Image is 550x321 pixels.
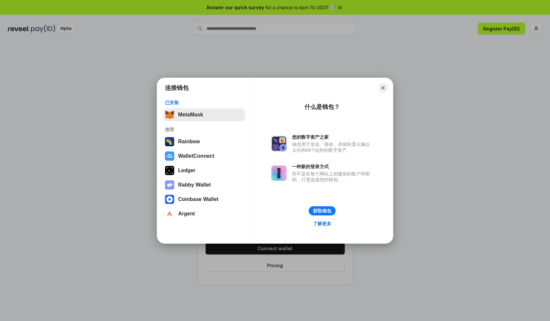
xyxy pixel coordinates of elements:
[165,180,174,190] img: svg+xml,%3Csvg%20xmlns%3D%22http%3A%2F%2Fwww.w3.org%2F2000%2Fsvg%22%20fill%3D%22none%22%20viewBox...
[178,139,200,145] div: Rainbow
[165,100,243,106] div: 已安装
[313,221,331,227] div: 了解更多
[163,150,245,163] button: WalletConnect
[163,135,245,148] button: Rainbow
[165,195,174,204] img: svg+xml,%3Csvg%20width%3D%2228%22%20height%3D%2228%22%20viewBox%3D%220%200%2028%2028%22%20fill%3D...
[378,83,388,92] button: Close
[163,178,245,191] button: Rabby Wallet
[163,108,245,121] button: MetaMask
[165,110,174,119] img: svg+xml,%3Csvg%20fill%3D%22none%22%20height%3D%2233%22%20viewBox%3D%220%200%2035%2033%22%20width%...
[178,211,195,217] div: Argent
[292,171,373,183] div: 而不是在每个网站上创建新的账户和密码，只需连接您的钱包。
[163,207,245,220] button: Argent
[292,141,373,153] div: 钱包用于发送、接收、存储和显示像以太坊和NFT这样的数字资产。
[178,153,214,159] div: WalletConnect
[271,165,287,181] img: svg+xml,%3Csvg%20xmlns%3D%22http%3A%2F%2Fwww.w3.org%2F2000%2Fsvg%22%20fill%3D%22none%22%20viewBox...
[178,182,211,188] div: Rabby Wallet
[178,196,218,202] div: Coinbase Wallet
[163,193,245,206] button: Coinbase Wallet
[292,134,373,140] div: 您的数字资产之家
[309,219,335,228] a: 了解更多
[178,168,195,173] div: Ledger
[313,208,331,214] div: 获取钱包
[309,206,336,215] button: 获取钱包
[165,137,174,146] img: svg+xml,%3Csvg%20width%3D%22120%22%20height%3D%22120%22%20viewBox%3D%220%200%20120%20120%22%20fil...
[178,112,203,118] div: MetaMask
[165,166,174,175] img: svg+xml,%3Csvg%20xmlns%3D%22http%3A%2F%2Fwww.w3.org%2F2000%2Fsvg%22%20width%3D%2228%22%20height%3...
[271,136,287,151] img: svg+xml,%3Csvg%20xmlns%3D%22http%3A%2F%2Fwww.w3.org%2F2000%2Fsvg%22%20fill%3D%22none%22%20viewBox...
[304,103,340,111] div: 什么是钱包？
[165,209,174,218] img: svg+xml,%3Csvg%20width%3D%2228%22%20height%3D%2228%22%20viewBox%3D%220%200%2028%2028%22%20fill%3D...
[165,84,189,92] h1: 连接钱包
[163,164,245,177] button: Ledger
[165,151,174,161] img: svg+xml,%3Csvg%20width%3D%2228%22%20height%3D%2228%22%20viewBox%3D%220%200%2028%2028%22%20fill%3D...
[165,127,243,132] div: 推荐
[292,164,373,170] div: 一种新的登录方式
